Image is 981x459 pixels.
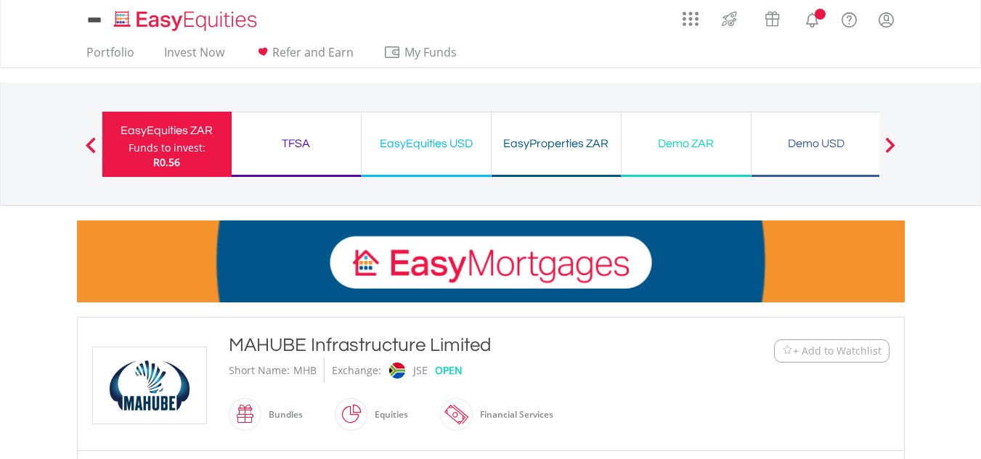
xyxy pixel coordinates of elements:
a: Portfolio [81,45,140,67]
div: Demo ZAR [630,133,742,154]
span: My Funds [383,43,479,62]
img: EasyEquities_Logo.png [111,9,263,33]
div: JSE [413,358,428,383]
a: My Profile [868,4,905,36]
span: R0.56 [153,155,180,169]
div: EasyEquities USD [370,133,482,154]
div: Funds to invest: [129,141,205,155]
div: Demo USD [760,133,872,154]
a: Refer and Earn [248,45,359,67]
button: Watchlist + Add to Watchlist [774,339,890,363]
img: EasyMortage Promotion Banner [77,220,905,302]
div: TFSA [240,133,352,154]
div: Equities [367,397,408,432]
div: Financial Services [473,397,553,432]
div: EasyProperties ZAR [500,133,612,154]
a: Home page [108,4,263,33]
img: jse.png [388,363,404,379]
a: AppsGrid [673,4,708,27]
img: EQU.ZA.MHB.png [95,347,204,423]
img: Watchlist [782,345,793,356]
a: Invest Now [158,45,230,67]
div: MHB [293,358,317,383]
div: MAHUBE Infrastructure Limited [229,332,685,358]
div: Bundles [261,397,303,432]
img: vouchers-v2.svg [760,7,784,30]
button: Previous [76,144,105,159]
div: Exchange: [332,358,381,383]
button: Next [876,144,905,159]
a: Notifications [794,4,831,33]
img: grid-menu-icon.svg [683,11,699,27]
span: + Add to Watchlist [793,344,882,358]
a: Vouchers [751,4,794,30]
div: OPEN [435,358,463,383]
div: Short Name: [229,358,290,383]
span: Refer and Earn [272,44,354,60]
img: thrive-v2.svg [717,7,741,30]
a: FAQ's and Support [831,4,868,33]
div: EasyEquities ZAR [111,120,223,141]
